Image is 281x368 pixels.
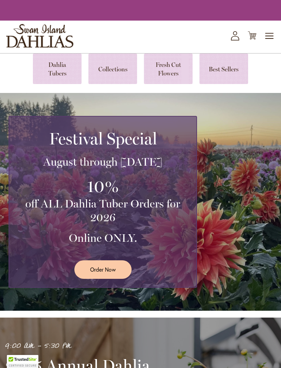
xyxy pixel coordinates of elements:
h3: 10% [17,176,188,197]
h3: off ALL Dahlia Tuber Orders for 2026 [17,197,188,224]
p: 9:00 AM - 5:30 PM [5,341,194,352]
h2: Festival Special [17,129,188,148]
a: Order Now [74,260,132,278]
h3: Online ONLY. [17,231,188,245]
a: store logo [6,24,73,48]
span: Order Now [90,265,116,273]
h3: August through [DATE] [17,155,188,169]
